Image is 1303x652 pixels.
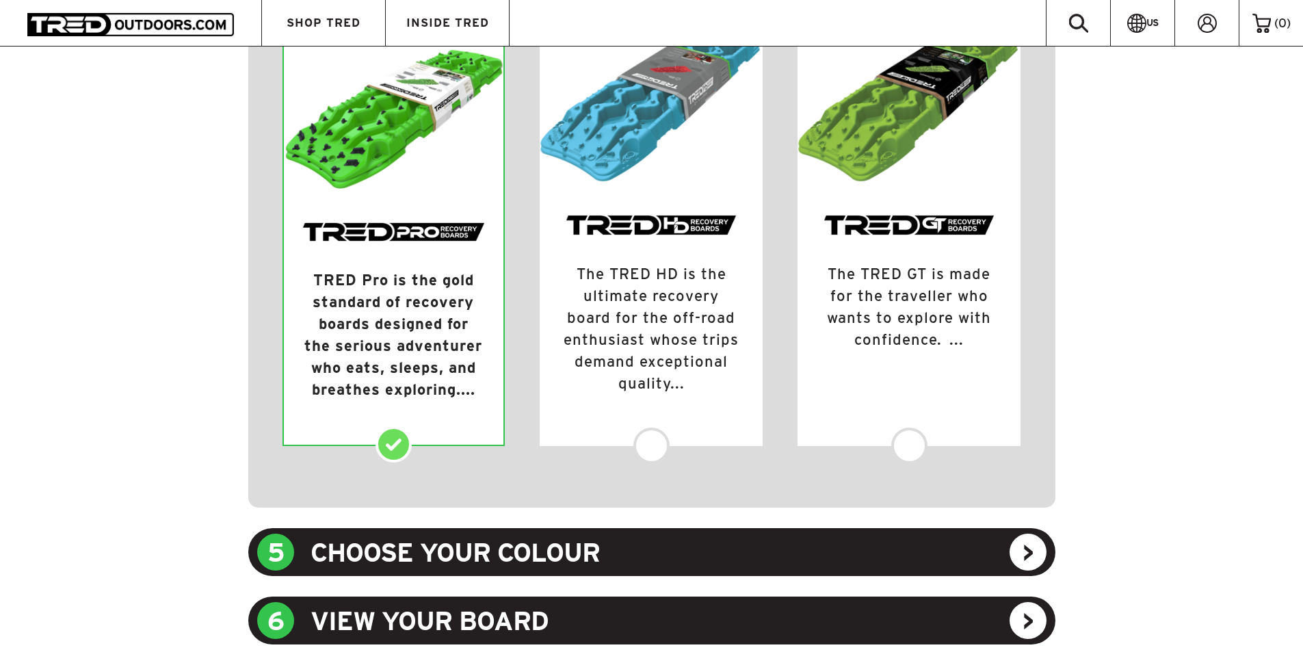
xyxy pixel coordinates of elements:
[1278,16,1287,29] span: 0
[257,534,294,571] span: 5
[798,25,1021,183] img: TREDGT-IsometricView_Wrap_Green_300x.png
[284,27,504,190] img: TRED_Pro_ISO-Green_300x.png
[798,235,1021,395] div: The TRED GT is made for the traveller who wants to explore with confidence. ...
[540,25,763,183] img: TREDHD-IsometricView_Wrap-Aqua_300x.png
[406,17,489,29] span: INSIDE TRED
[284,242,504,445] div: TRED Pro is the gold standard of recovery boards designed for the serious adventurer who eats, sl...
[540,235,763,439] div: The TRED HD is the ultimate recovery board for the off-road enthusiast whose trips demand excepti...
[27,13,234,36] img: TRED Outdoors America
[1252,14,1271,33] img: cart-icon
[248,597,1055,644] div: VIEW YOUR BOARD
[257,602,294,639] span: 6
[302,222,486,242] img: TRED-PRO_df59d7f1-2842-4c5a-ab07-6d97dfede26f_300x.png
[824,215,995,235] img: TRED-GT_61adffc8-d1cc-4310-9eb6-ca7fa08a3c62_300x.png
[248,528,1055,576] div: CHOOSE YOUR COLOUR
[566,215,737,235] img: TRED-HD_f8a23bea-3bfb-494b-9c0b-99db86316940_300x.png
[287,17,360,29] span: SHOP TRED
[1274,17,1291,29] span: ( )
